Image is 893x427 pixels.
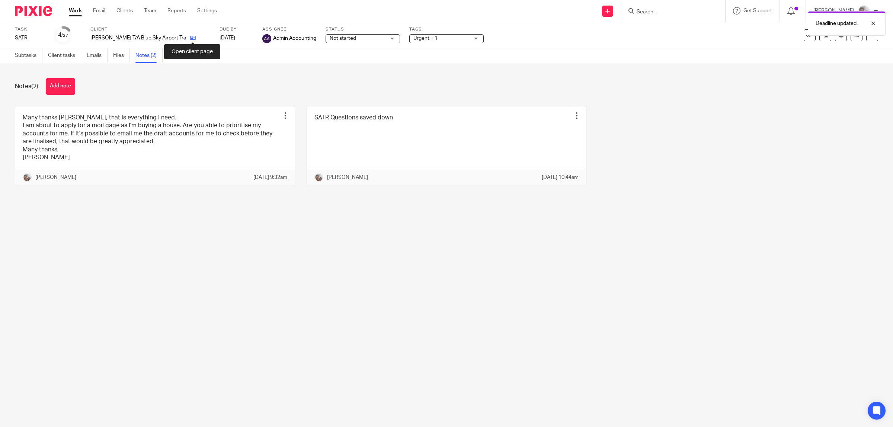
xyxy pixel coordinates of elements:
a: Work [69,7,82,15]
img: me.jpg [858,5,870,17]
p: [PERSON_NAME] T/A Blue Sky Airport Transfers [90,34,186,42]
img: svg%3E [262,34,271,43]
span: [DATE] [220,35,235,41]
a: Clients [116,7,133,15]
p: [PERSON_NAME] [327,174,368,181]
small: /27 [61,33,68,38]
p: Deadline updated. [816,20,858,27]
div: 4 [58,31,68,39]
a: Settings [197,7,217,15]
label: Client [90,26,210,32]
span: Urgent + 1 [413,36,438,41]
p: [PERSON_NAME] [35,174,76,181]
a: Emails [87,48,108,63]
img: me.jpg [23,173,32,182]
p: [DATE] 10:44am [542,174,579,181]
a: Notes (2) [135,48,163,63]
a: Email [93,7,105,15]
img: Pixie [15,6,52,16]
span: Admin Accounting [273,35,316,42]
a: Client tasks [48,48,81,63]
span: (2) [31,83,38,89]
a: Files [113,48,130,63]
h1: Notes [15,83,38,90]
a: Reports [167,7,186,15]
label: Due by [220,26,253,32]
label: Assignee [262,26,316,32]
label: Task [15,26,45,32]
p: [DATE] 9:32am [253,174,287,181]
span: Not started [330,36,356,41]
label: Tags [409,26,484,32]
a: Subtasks [15,48,42,63]
button: Add note [46,78,75,95]
div: SATR [15,34,45,42]
label: Status [326,26,400,32]
img: me.jpg [314,173,323,182]
a: Team [144,7,156,15]
a: Audit logs [168,48,197,63]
